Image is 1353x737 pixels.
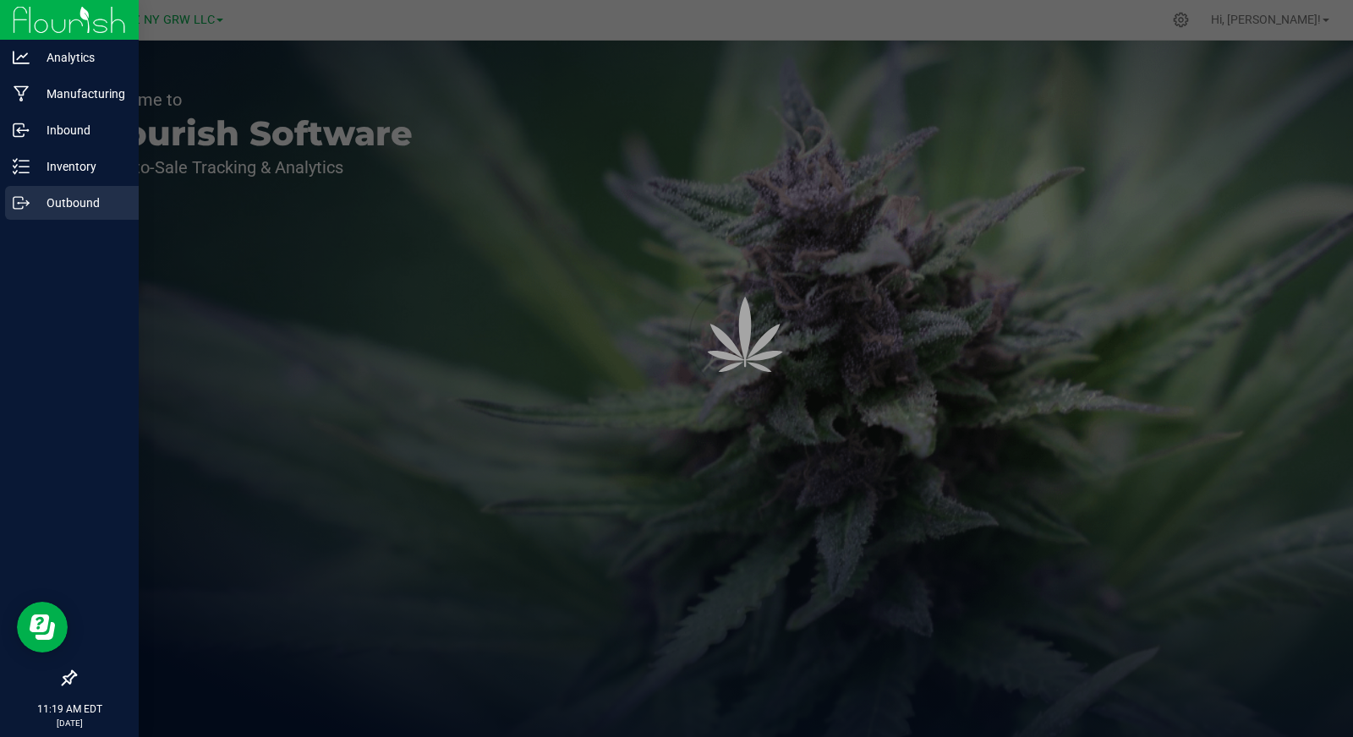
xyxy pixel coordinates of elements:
[13,85,30,102] inline-svg: Manufacturing
[30,120,131,140] p: Inbound
[8,717,131,729] p: [DATE]
[13,49,30,66] inline-svg: Analytics
[13,194,30,211] inline-svg: Outbound
[13,158,30,175] inline-svg: Inventory
[30,47,131,68] p: Analytics
[30,84,131,104] p: Manufacturing
[17,602,68,652] iframe: Resource center
[30,156,131,177] p: Inventory
[13,122,30,139] inline-svg: Inbound
[30,193,131,213] p: Outbound
[8,702,131,717] p: 11:19 AM EDT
